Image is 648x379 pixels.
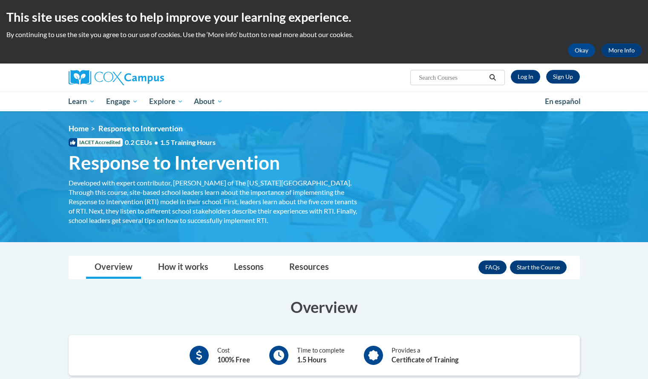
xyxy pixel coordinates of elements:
[486,72,499,83] button: Search
[545,97,581,106] span: En español
[297,346,345,365] div: Time to complete
[63,92,101,111] a: Learn
[101,92,144,111] a: Engage
[392,346,458,365] div: Provides a
[281,256,337,279] a: Resources
[297,356,326,364] b: 1.5 Hours
[160,138,216,146] span: 1.5 Training Hours
[125,138,216,147] span: 0.2 CEUs
[602,43,642,57] a: More Info
[539,93,586,110] a: En español
[510,260,567,274] button: Enroll
[149,96,183,107] span: Explore
[217,356,250,364] b: 100% Free
[69,138,123,147] span: IACET Accredited
[154,138,158,146] span: •
[86,256,141,279] a: Overview
[69,178,363,225] div: Developed with expert contributor, [PERSON_NAME] of The [US_STATE][GEOGRAPHIC_DATA]. Through this...
[69,70,164,85] img: Cox Campus
[98,124,183,133] span: Response to Intervention
[144,92,189,111] a: Explore
[418,72,486,83] input: Search Courses
[6,9,642,26] h2: This site uses cookies to help improve your learning experience.
[225,256,272,279] a: Lessons
[106,96,138,107] span: Engage
[69,70,230,85] a: Cox Campus
[217,346,250,365] div: Cost
[188,92,228,111] a: About
[69,124,89,133] a: Home
[478,260,507,274] a: FAQs
[68,96,95,107] span: Learn
[150,256,217,279] a: How it works
[69,151,280,174] span: Response to Intervention
[546,70,580,84] a: Register
[194,96,223,107] span: About
[568,43,595,57] button: Okay
[511,70,540,84] a: Log In
[6,30,642,39] p: By continuing to use the site you agree to our use of cookies. Use the ‘More info’ button to read...
[56,92,593,111] div: Main menu
[392,356,458,364] b: Certificate of Training
[69,296,580,318] h3: Overview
